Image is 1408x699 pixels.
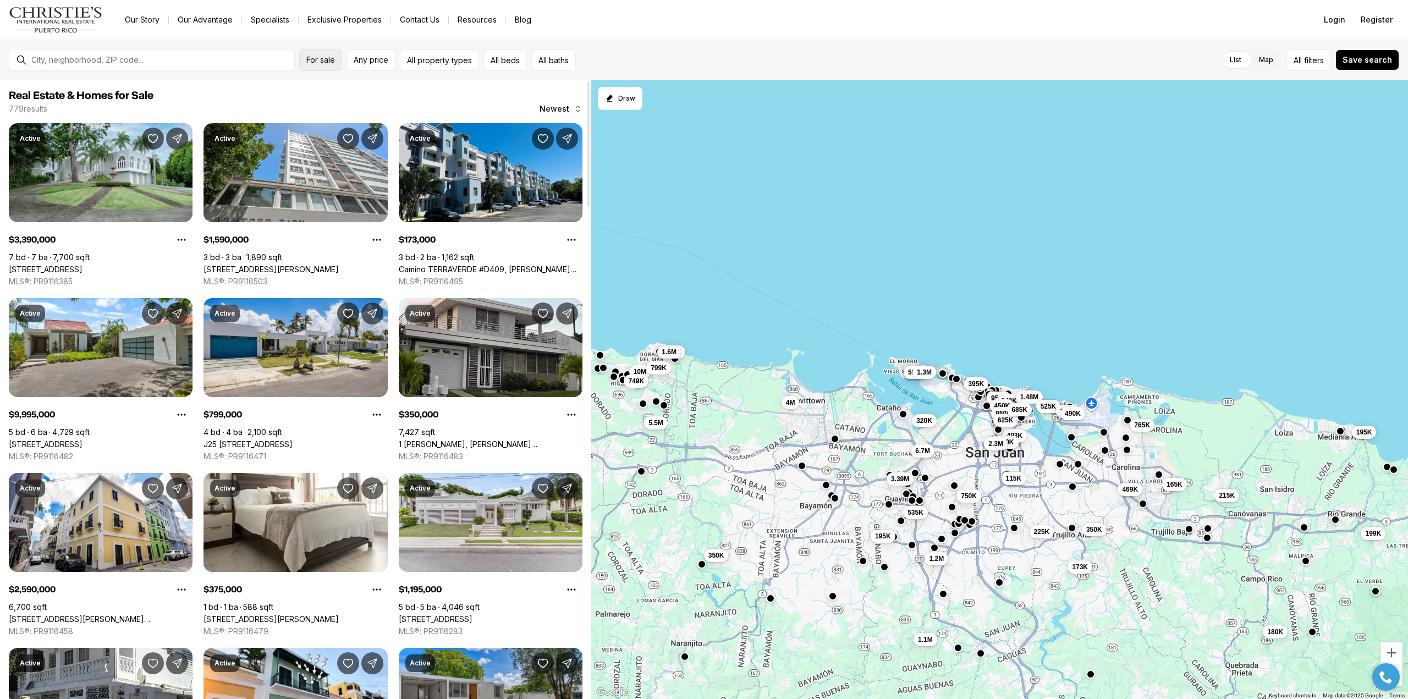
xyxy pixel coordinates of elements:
[449,12,505,27] a: Resources
[540,104,569,113] span: Newest
[410,309,431,318] p: Active
[337,302,359,324] button: Save Property: J25 CALLE COSTA BRAVA
[628,377,644,386] span: 749K
[361,652,383,674] button: Share Property
[531,49,576,71] button: All baths
[917,368,932,377] span: 1.3M
[648,419,663,427] span: 5.5M
[204,614,339,624] a: 5803 JOSÉ M. TARTAK AVE #407, CAROLINA PR, 00979
[9,90,153,101] span: Real Estate & Homes for Sale
[560,404,582,426] button: Property options
[410,659,431,668] p: Active
[166,302,188,324] button: Share Property
[166,128,188,150] button: Share Property
[994,401,1010,410] span: 450K
[989,399,1014,412] button: 450K
[633,367,646,376] span: 10M
[1040,402,1056,411] span: 525K
[781,396,799,409] button: 4M
[9,265,82,274] a: 504 TINTILLO HILLS ESTATES RD, GUAYNABO PR, 00966
[984,437,1008,450] button: 2.3M
[366,229,388,251] button: Property options
[215,309,235,318] p: Active
[1361,15,1393,24] span: Register
[703,549,728,562] button: 350K
[361,477,383,499] button: Share Property
[870,530,895,543] button: 195K
[993,436,1018,449] button: 680K
[299,49,342,71] button: For sale
[560,579,582,601] button: Property options
[556,128,578,150] button: Share Property
[410,134,431,143] p: Active
[988,439,1003,448] span: 2.3M
[170,579,193,601] button: Property options
[9,7,103,33] img: logo
[1060,407,1085,420] button: 490K
[1250,50,1282,70] label: Map
[1122,485,1138,494] span: 469K
[1001,397,1017,405] span: 249K
[1130,419,1154,432] button: 765K
[1005,474,1021,483] span: 115K
[915,447,930,455] span: 6.7M
[532,652,554,674] button: Save Property: #1771 CALLE LEO
[993,414,1018,427] button: 625K
[142,302,164,324] button: Save Property: 111 DORADO BEACH EAST
[337,477,359,499] button: Save Property: 5803 JOSÉ M. TARTAK AVE #407
[1082,523,1107,536] button: 350K
[914,633,937,646] button: 1.1M
[346,49,395,71] button: Any price
[662,348,676,356] span: 1.6M
[9,614,193,624] a: 152 CALLE LUNA, SAN JUAN PR, 00901
[997,416,1013,425] span: 625K
[1286,49,1331,71] button: Allfilters
[242,12,298,27] a: Specialists
[142,652,164,674] button: Save Property: Calle Geminis 13
[1060,407,1076,416] span: 375K
[1267,628,1283,636] span: 180K
[215,659,235,668] p: Active
[1068,560,1092,574] button: 173K
[1086,525,1102,534] span: 350K
[911,444,934,458] button: 6.7M
[170,404,193,426] button: Property options
[337,128,359,150] button: Save Property: 54 KING'S COURT ST #10B
[1380,642,1402,664] button: Zoom in
[1007,431,1022,440] span: 493K
[987,392,1011,405] button: 950K
[204,439,293,449] a: J25 CALLE COSTA BRAVA, DORADO PR, 00646
[875,532,890,541] span: 195K
[1324,15,1345,24] span: Login
[337,652,359,674] button: Save Property: 315 LUNA ST., MAESTRO RAFAEL CORDERO COND. #2-A
[20,484,41,493] p: Active
[1029,525,1054,538] button: 225K
[964,377,988,390] button: 395K
[1219,491,1235,500] span: 215K
[1118,483,1142,496] button: 469K
[785,398,795,407] span: 4M
[532,128,554,150] button: Save Property: Camino TERRAVERDE #D409
[399,439,582,449] a: 1 VENUS GARDES, TRUJILLO ALTO PR, 00976
[20,659,41,668] p: Active
[1354,9,1399,31] button: Register
[1323,692,1383,698] span: Map data ©2025 Google
[991,407,1016,420] button: 950K
[399,265,582,274] a: Camino TERRAVERDE #D409, TRUJILLO ALTO PR, 00976
[1033,527,1049,536] span: 225K
[1001,472,1026,485] button: 115K
[1167,480,1182,489] span: 165K
[142,128,164,150] button: Save Property: 504 TINTILLO HILLS ESTATES RD
[532,477,554,499] button: Save Property: 1 1 ST #602
[1263,625,1288,639] button: 180K
[1343,56,1392,64] span: Save search
[1356,428,1372,437] span: 195K
[556,302,578,324] button: Share Property
[598,87,642,110] button: Start drawing
[1065,409,1081,418] span: 490K
[306,56,335,64] span: For sale
[629,365,650,378] button: 10M
[1361,527,1385,540] button: 199K
[215,134,235,143] p: Active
